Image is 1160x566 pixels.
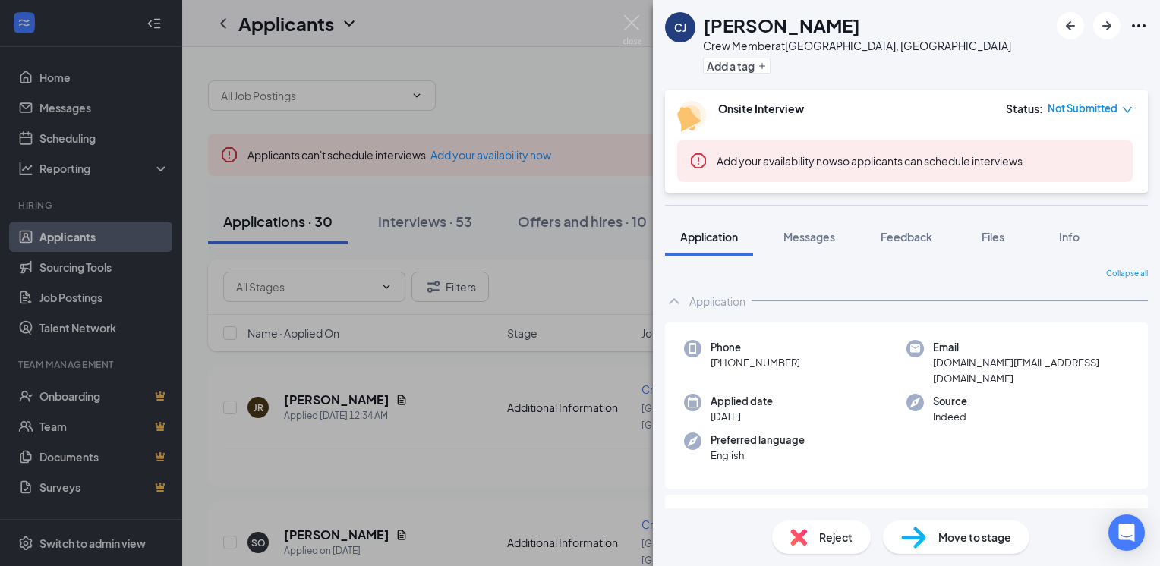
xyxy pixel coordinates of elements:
span: Collapse all [1106,268,1148,280]
div: Application [689,294,745,309]
div: Status : [1006,101,1043,116]
span: Messages [783,230,835,244]
span: so applicants can schedule interviews. [717,154,1026,168]
svg: ChevronUp [665,292,683,310]
svg: Ellipses [1130,17,1148,35]
span: Preferred language [711,432,805,448]
svg: ArrowLeftNew [1061,17,1080,35]
span: [DATE] [711,409,773,424]
button: ArrowLeftNew [1057,12,1084,39]
span: down [1122,105,1133,115]
div: CJ [674,20,686,35]
span: Not Submitted [1048,101,1117,116]
h1: [PERSON_NAME] [703,12,860,38]
span: Source [933,394,967,409]
svg: ArrowRight [1098,17,1116,35]
span: Are you at least 18? [677,507,761,521]
span: [PHONE_NUMBER] [711,355,800,370]
span: Reject [819,529,853,546]
button: PlusAdd a tag [703,58,771,74]
span: Feedback [881,230,932,244]
span: Email [933,340,1129,355]
span: Move to stage [938,529,1011,546]
span: Info [1059,230,1080,244]
span: Phone [711,340,800,355]
div: Open Intercom Messenger [1108,514,1145,551]
svg: Error [689,152,708,170]
span: Indeed [933,409,967,424]
div: Crew Member at [GEOGRAPHIC_DATA], [GEOGRAPHIC_DATA] [703,38,1011,53]
button: ArrowRight [1093,12,1121,39]
svg: Plus [758,61,767,71]
b: Onsite Interview [718,102,804,115]
span: Files [982,230,1004,244]
span: Application [680,230,738,244]
span: [DOMAIN_NAME][EMAIL_ADDRESS][DOMAIN_NAME] [933,355,1129,386]
span: Applied date [711,394,773,409]
button: Add your availability now [717,153,837,168]
span: English [711,448,805,463]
